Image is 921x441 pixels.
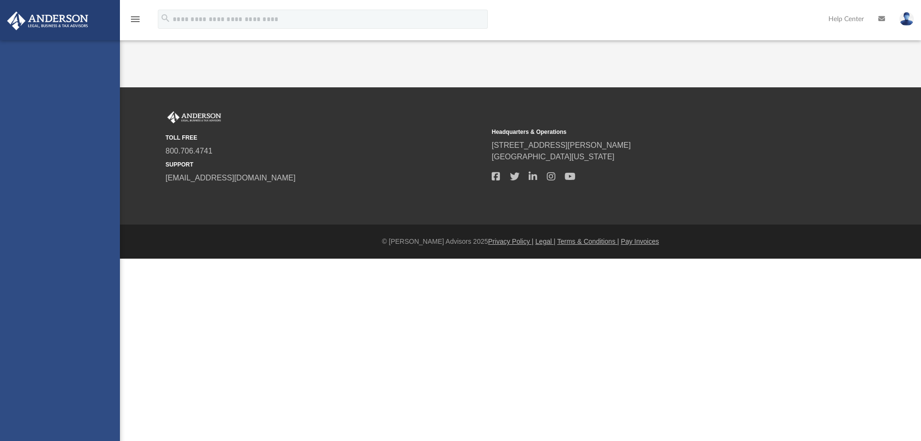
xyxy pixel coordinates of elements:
small: SUPPORT [165,160,485,169]
img: Anderson Advisors Platinum Portal [165,111,223,124]
a: Pay Invoices [621,238,659,245]
img: User Pic [899,12,914,26]
a: 800.706.4741 [165,147,213,155]
a: [STREET_ADDRESS][PERSON_NAME] [492,141,631,149]
small: TOLL FREE [165,133,485,142]
a: [EMAIL_ADDRESS][DOMAIN_NAME] [165,174,295,182]
i: search [160,13,171,24]
a: Privacy Policy | [488,238,534,245]
small: Headquarters & Operations [492,128,811,136]
i: menu [130,13,141,25]
a: menu [130,18,141,25]
a: Terms & Conditions | [557,238,619,245]
div: © [PERSON_NAME] Advisors 2025 [120,237,921,247]
a: Legal | [535,238,555,245]
img: Anderson Advisors Platinum Portal [4,12,91,30]
a: [GEOGRAPHIC_DATA][US_STATE] [492,153,614,161]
